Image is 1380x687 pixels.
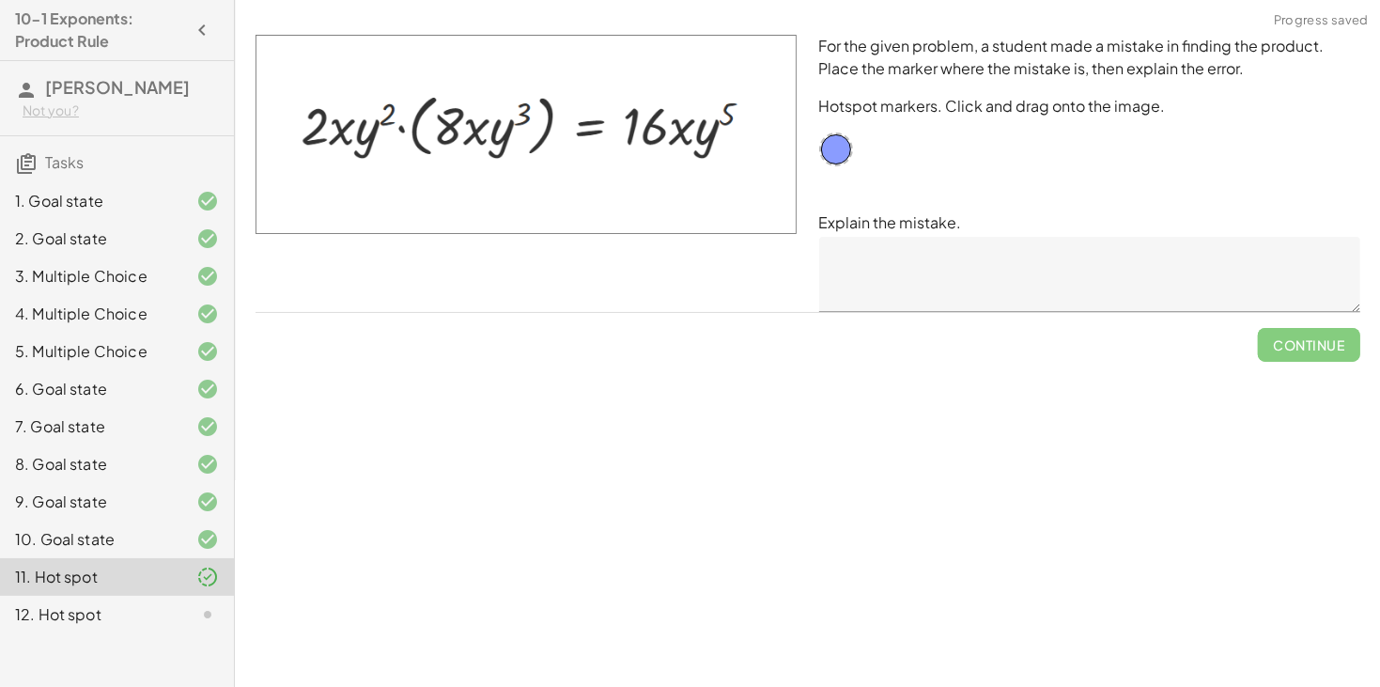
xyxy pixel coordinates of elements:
[196,528,219,551] i: Task finished and correct.
[819,35,1360,80] p: For the given problem, a student made a mistake in finding the product. Place the marker where th...
[196,603,219,626] i: Task not started.
[819,211,1360,234] p: Explain the mistake.
[196,378,219,400] i: Task finished and correct.
[196,340,219,363] i: Task finished and correct.
[15,528,166,551] div: 10. Goal state
[23,101,219,120] div: Not you?
[15,415,166,438] div: 7. Goal state
[45,76,190,98] span: [PERSON_NAME]
[196,453,219,476] i: Task finished and correct.
[15,603,166,626] div: 12. Hot spot
[15,8,185,53] h4: 10-1 Exponents: Product Rule
[15,378,166,400] div: 6. Goal state
[196,303,219,325] i: Task finished and correct.
[196,227,219,250] i: Task finished and correct.
[15,303,166,325] div: 4. Multiple Choice
[196,491,219,513] i: Task finished and correct.
[15,265,166,288] div: 3. Multiple Choice
[15,227,166,250] div: 2. Goal state
[196,190,219,212] i: Task finished and correct.
[256,35,797,234] img: b42f739e0bd79d23067a90d0ea4ccfd2288159baac1bcee117f9be6b6edde5c4.png
[196,566,219,588] i: Task finished and part of it marked as correct.
[819,95,1360,117] p: Hotspot markers. Click and drag onto the image.
[196,265,219,288] i: Task finished and correct.
[15,453,166,476] div: 8. Goal state
[15,491,166,513] div: 9. Goal state
[15,340,166,363] div: 5. Multiple Choice
[196,415,219,438] i: Task finished and correct.
[1274,11,1369,30] span: Progress saved
[15,190,166,212] div: 1. Goal state
[45,152,84,172] span: Tasks
[15,566,166,588] div: 11. Hot spot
